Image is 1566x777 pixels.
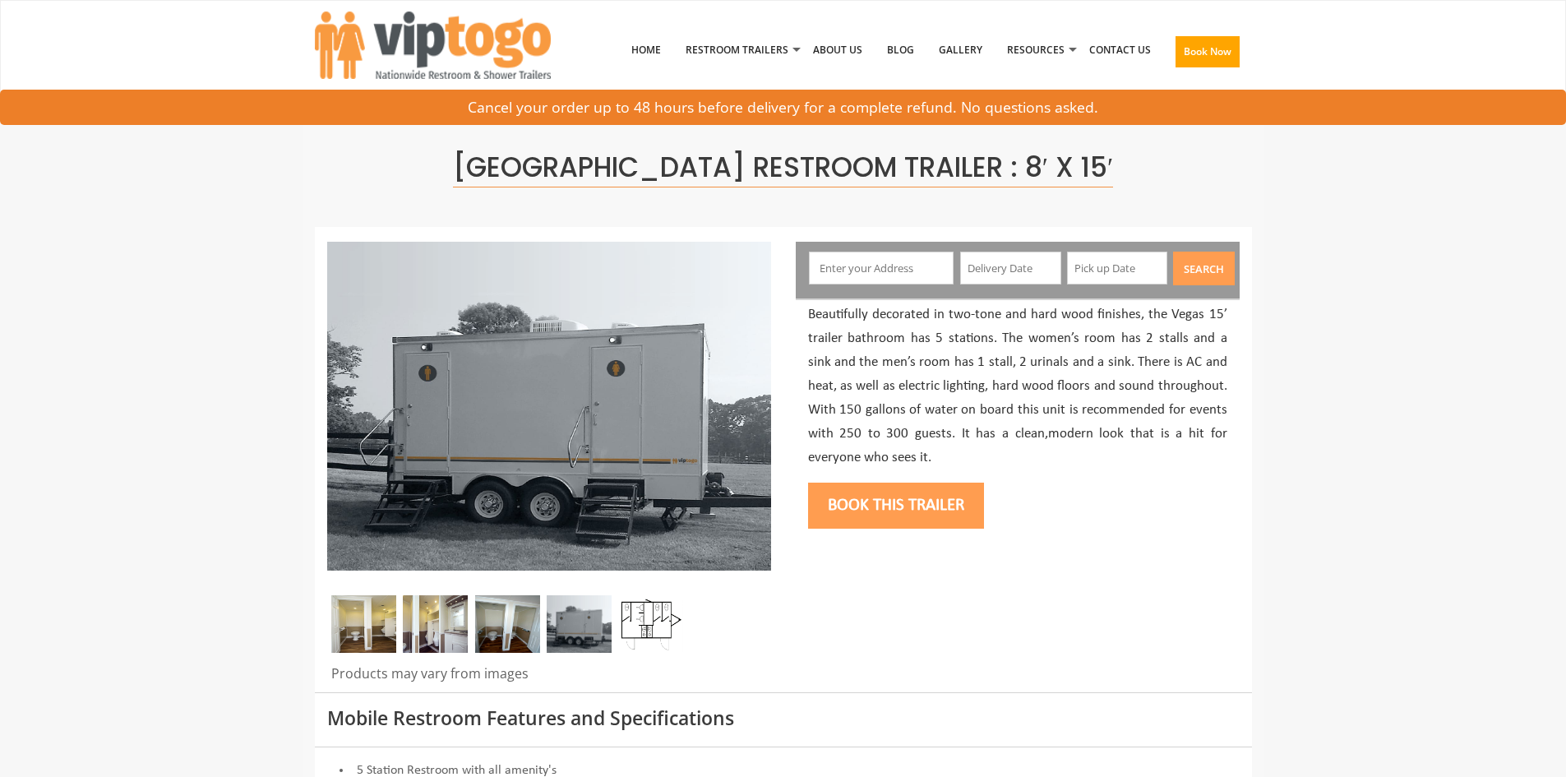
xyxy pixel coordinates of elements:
img: Floor Plan of 5 station restroom with sink and toilet [618,595,683,653]
input: Delivery Date [960,252,1061,284]
img: Full view of five station restroom trailer with two separate doors for men and women [327,242,771,571]
input: Pick up Date [1067,252,1168,284]
a: Book Now [1163,7,1252,103]
button: Search [1173,252,1235,285]
img: With modern design and privacy the women’s side is comfortable and clean. [475,595,540,653]
span: [GEOGRAPHIC_DATA] Restroom Trailer : 8′ x 15′ [453,148,1113,187]
a: Blog [875,7,926,93]
a: Contact Us [1077,7,1163,93]
p: Beautifully decorated in two-tone and hard wood finishes, the Vegas 15’ trailer bathroom has 5 st... [808,303,1227,469]
input: Enter your Address [809,252,954,284]
img: VIPTOGO [315,12,551,79]
a: Restroom Trailers [673,7,801,93]
a: Gallery [926,7,995,93]
button: Book this trailer [808,483,984,529]
button: Book Now [1176,36,1240,67]
a: Resources [995,7,1077,93]
div: Products may vary from images [327,664,771,692]
a: Home [619,7,673,93]
a: About Us [801,7,875,93]
img: Vages 5 station 03 [331,595,396,653]
h3: Mobile Restroom Features and Specifications [327,708,1240,728]
img: Vages 5 station 02 [403,595,468,653]
img: Full view of five station restroom trailer with two separate doors for men and women [547,595,612,653]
